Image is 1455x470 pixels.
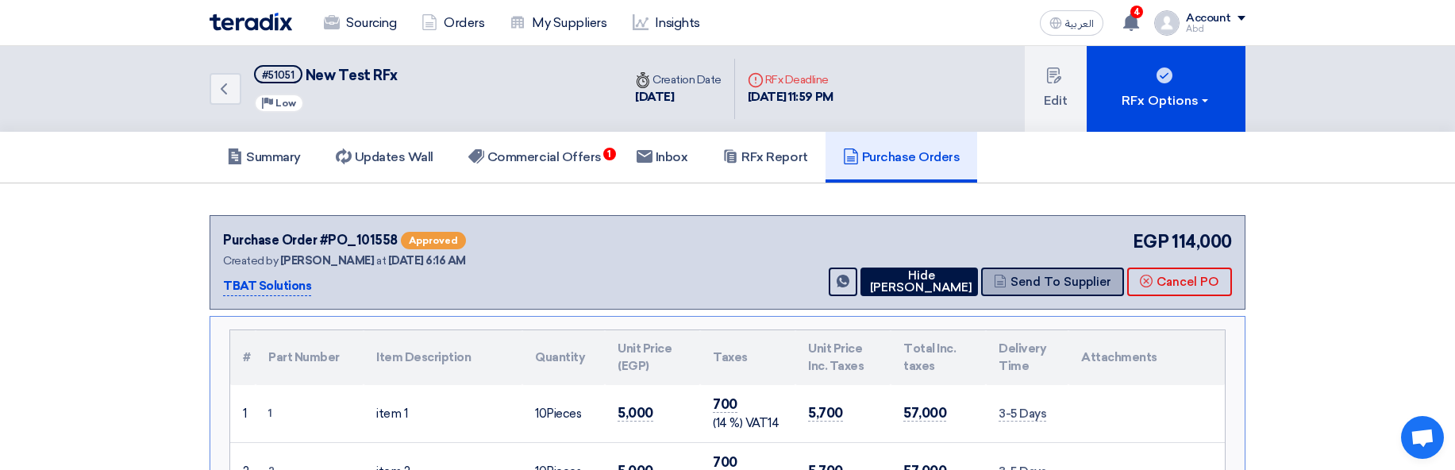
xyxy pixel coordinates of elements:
a: Purchase Orders [826,132,978,183]
img: profile_test.png [1154,10,1180,36]
a: Updates Wall [318,132,451,183]
a: Orders [409,6,497,40]
a: Sourcing [311,6,409,40]
div: Abd [1186,25,1245,33]
th: Total Inc. taxes [891,330,986,385]
span: Created by [223,254,278,268]
div: RFx Options [1122,91,1211,110]
th: Attachments [1068,330,1225,385]
a: Open chat [1401,416,1444,459]
td: 1 [256,385,364,443]
button: Hide [PERSON_NAME] [860,268,978,296]
h5: Updates Wall [336,149,433,165]
div: [DATE] [635,88,722,106]
h5: Summary [227,149,301,165]
div: Purchase Order #PO_101558 [223,231,398,250]
th: Unit Price (EGP) [605,330,700,385]
span: at [376,254,386,268]
h5: New Test RFx [254,65,398,85]
img: Teradix logo [210,13,292,31]
div: item 1 [376,405,510,423]
th: Unit Price Inc. Taxes [795,330,891,385]
button: Send To Supplier [981,268,1124,296]
div: [DATE] 11:59 PM [748,88,833,106]
a: Insights [620,6,713,40]
h5: Inbox [637,149,688,165]
button: Edit [1025,46,1087,132]
div: #51051 [262,70,294,80]
h5: Purchase Orders [843,149,960,165]
button: Cancel PO [1127,268,1232,296]
a: Summary [210,132,318,183]
span: 10 [535,406,546,421]
span: العربية [1065,18,1094,29]
span: EGP [1133,229,1169,255]
div: (14 %) VAT14 [713,414,783,433]
button: العربية [1040,10,1103,36]
div: Creation Date [635,71,722,88]
a: RFx Report [705,132,825,183]
a: Inbox [619,132,706,183]
span: 1 [603,148,616,160]
span: New Test RFx [306,67,398,84]
span: 3-5 Days [999,406,1046,422]
th: # [230,330,256,385]
th: Taxes [700,330,795,385]
th: Quantity [522,330,605,385]
td: Pieces [522,385,605,443]
div: RFx Deadline [748,71,833,88]
td: 1 [230,385,256,443]
th: Delivery Time [986,330,1068,385]
h5: Commercial Offers [468,149,602,165]
span: 700 [713,396,737,413]
span: 57,000 [903,405,946,422]
span: 5,700 [808,405,843,422]
span: [PERSON_NAME] [280,254,375,268]
button: RFx Options [1087,46,1245,132]
div: Account [1186,12,1231,25]
p: TBAT Solutions [223,277,311,296]
a: My Suppliers [497,6,619,40]
th: Part Number [256,330,364,385]
span: Approved [401,232,466,249]
span: 5,000 [618,405,653,422]
h5: RFx Report [722,149,807,165]
th: Item Description [364,330,522,385]
span: 114,000 [1172,229,1232,255]
span: [DATE] 6:16 AM [388,254,466,268]
span: 4 [1130,6,1143,18]
a: Commercial Offers1 [451,132,619,183]
span: Low [275,98,296,109]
